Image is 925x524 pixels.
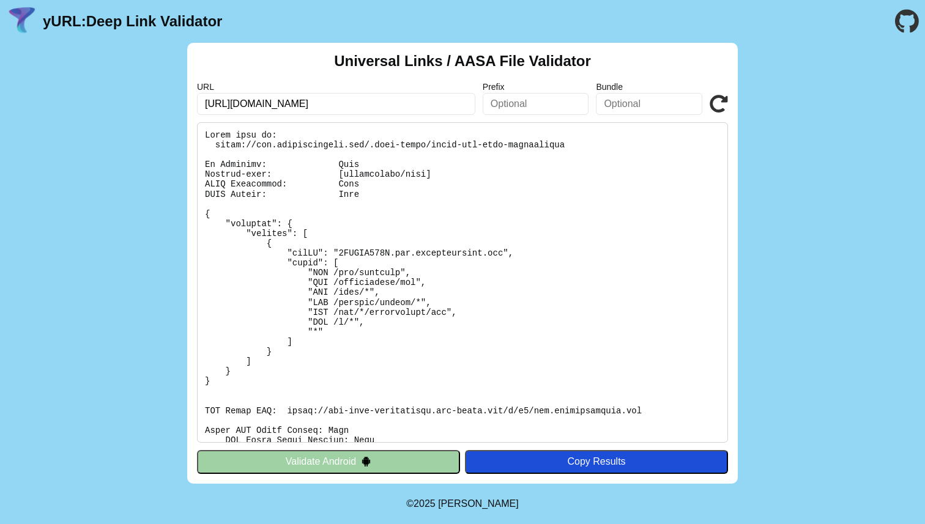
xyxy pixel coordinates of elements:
[596,82,702,92] label: Bundle
[465,450,728,473] button: Copy Results
[471,456,722,467] div: Copy Results
[361,456,371,467] img: droidIcon.svg
[414,498,436,509] span: 2025
[334,53,591,70] h2: Universal Links / AASA File Validator
[6,6,38,37] img: yURL Logo
[197,450,460,473] button: Validate Android
[483,93,589,115] input: Optional
[197,93,475,115] input: Required
[438,498,519,509] a: Michael Ibragimchayev's Personal Site
[406,484,518,524] footer: ©
[197,122,728,443] pre: Lorem ipsu do: sitam://con.adipiscingeli.sed/.doei-tempo/incid-utl-etdo-magnaaliqua En Adminimv: ...
[483,82,589,92] label: Prefix
[596,93,702,115] input: Optional
[197,82,475,92] label: URL
[43,13,222,30] a: yURL:Deep Link Validator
